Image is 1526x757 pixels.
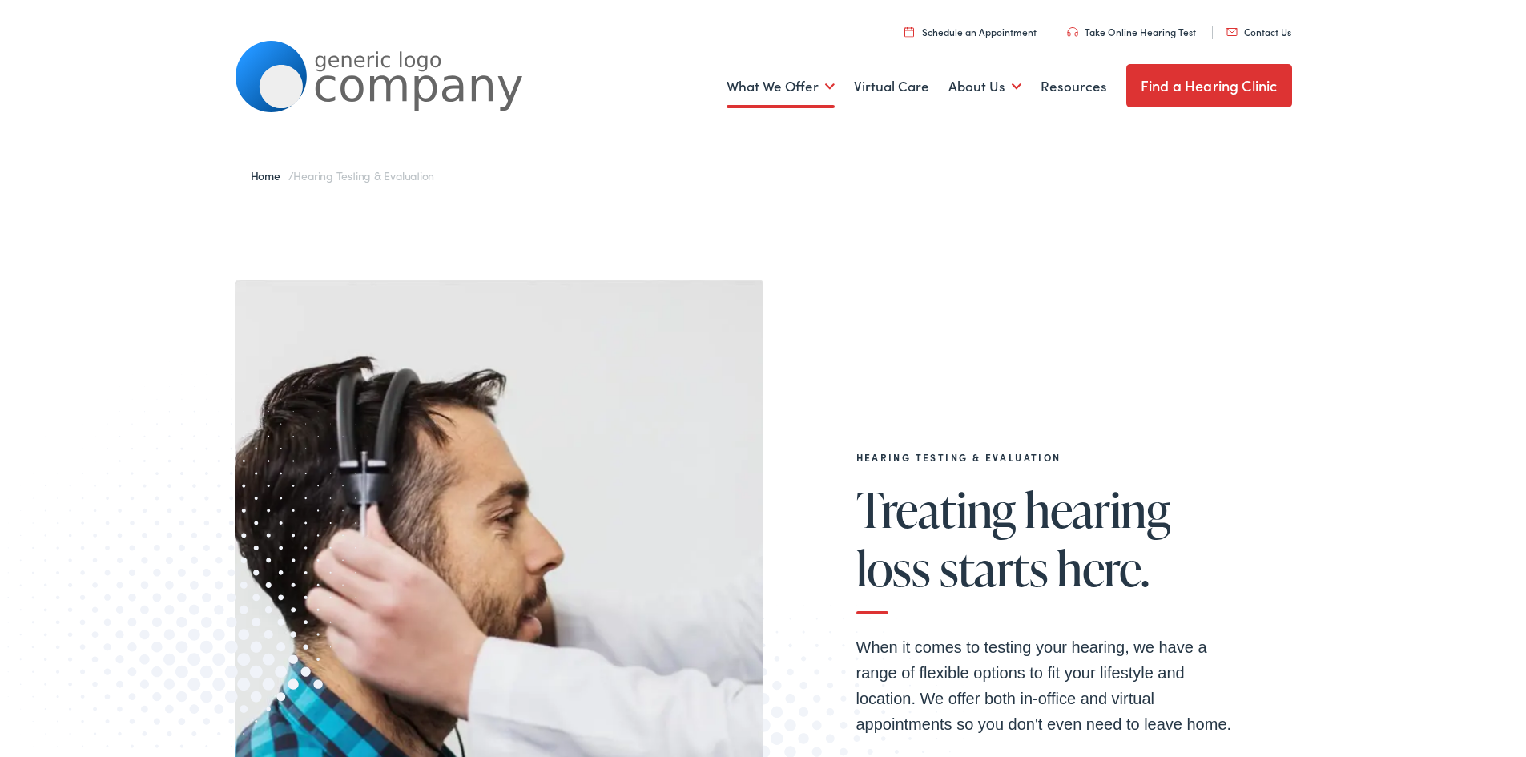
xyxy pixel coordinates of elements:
a: Schedule an Appointment [904,25,1037,38]
span: hearing [1025,483,1170,536]
a: Home [251,167,288,183]
span: starts [940,542,1048,594]
a: Resources [1041,57,1107,116]
span: loss [856,542,931,594]
img: utility icon [1226,28,1238,36]
a: Take Online Hearing Test [1067,25,1196,38]
a: What We Offer [727,57,835,116]
a: About Us [948,57,1021,116]
h2: Hearing Testing & Evaluation [856,452,1241,463]
p: When it comes to testing your hearing, we have a range of flexible options to fit your lifestyle ... [856,634,1241,737]
span: / [251,167,435,183]
a: Find a Hearing Clinic [1126,64,1292,107]
span: here. [1057,542,1149,594]
a: Contact Us [1226,25,1291,38]
span: Hearing Testing & Evaluation [293,167,434,183]
img: utility icon [1067,27,1078,37]
span: Treating [856,483,1016,536]
img: utility icon [904,26,914,37]
a: Virtual Care [854,57,929,116]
